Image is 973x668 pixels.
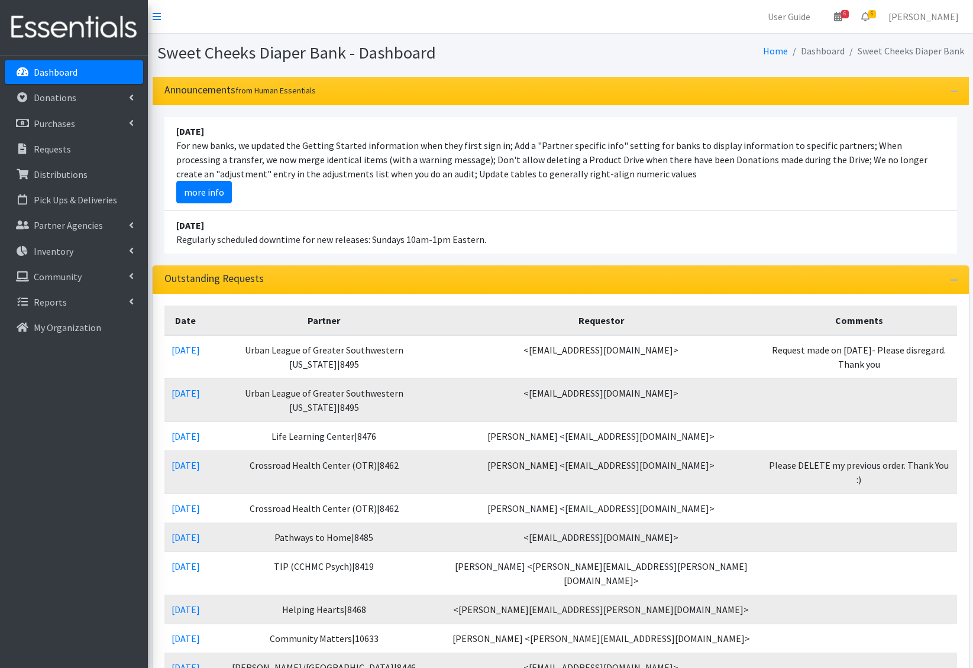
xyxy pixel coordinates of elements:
li: Dashboard [788,43,845,60]
p: Inventory [34,245,73,257]
td: TIP (CCHMC Psych)|8419 [207,552,441,595]
th: Date [164,306,207,335]
p: Partner Agencies [34,219,103,231]
a: 6 [852,5,879,28]
span: 6 [868,10,876,18]
p: Community [34,271,82,283]
td: Please DELETE my previous order. Thank You :) [761,450,956,494]
p: Donations [34,92,76,103]
a: [DATE] [172,459,200,471]
a: Inventory [5,239,143,263]
th: Comments [761,306,956,335]
a: [DATE] [172,344,200,356]
p: Distributions [34,168,88,180]
a: User Guide [758,5,820,28]
a: Pick Ups & Deliveries [5,188,143,212]
p: Pick Ups & Deliveries [34,194,117,206]
a: Community [5,265,143,288]
td: Urban League of Greater Southwestern [US_STATE]|8495 [207,335,441,379]
strong: [DATE] [176,219,204,231]
a: Requests [5,137,143,161]
a: 6 [825,5,852,28]
td: <[PERSON_NAME][EMAIL_ADDRESS][PERSON_NAME][DOMAIN_NAME]> [441,595,761,624]
a: Reports [5,290,143,314]
a: [DATE] [172,387,200,399]
td: Request made on [DATE]- Please disregard. Thank you [761,335,956,379]
a: [DATE] [172,560,200,572]
th: Requestor [441,306,761,335]
li: Sweet Cheeks Diaper Bank [845,43,964,60]
li: Regularly scheduled downtime for new releases: Sundays 10am-1pm Eastern. [164,211,957,254]
a: Distributions [5,163,143,186]
a: [PERSON_NAME] [879,5,968,28]
td: Urban League of Greater Southwestern [US_STATE]|8495 [207,378,441,421]
td: Life Learning Center|8476 [207,421,441,450]
a: My Organization [5,316,143,339]
td: <[EMAIL_ADDRESS][DOMAIN_NAME]> [441,378,761,421]
a: [DATE] [172,531,200,543]
th: Partner [207,306,441,335]
a: Partner Agencies [5,213,143,237]
p: My Organization [34,322,101,333]
h3: Outstanding Requests [164,273,264,285]
td: <[EMAIL_ADDRESS][DOMAIN_NAME]> [441,523,761,552]
p: Requests [34,143,71,155]
a: more info [176,181,232,203]
td: Community Matters|10633 [207,624,441,653]
a: Dashboard [5,60,143,84]
td: Helping Hearts|8468 [207,595,441,624]
td: [PERSON_NAME] <[EMAIL_ADDRESS][DOMAIN_NAME]> [441,494,761,523]
a: Donations [5,86,143,109]
td: Crossroad Health Center (OTR)|8462 [207,450,441,494]
a: [DATE] [172,502,200,514]
img: HumanEssentials [5,8,143,47]
td: [PERSON_NAME] <[PERSON_NAME][EMAIL_ADDRESS][PERSON_NAME][DOMAIN_NAME]> [441,552,761,595]
td: [PERSON_NAME] <[EMAIL_ADDRESS][DOMAIN_NAME]> [441,421,761,450]
td: Crossroad Health Center (OTR)|8462 [207,494,441,523]
a: [DATE] [172,633,200,644]
li: For new banks, we updated the Getting Started information when they first sign in; Add a "Partner... [164,117,957,211]
td: Pathways to Home|8485 [207,523,441,552]
td: <[EMAIL_ADDRESS][DOMAIN_NAME]> [441,335,761,379]
p: Reports [34,296,67,308]
p: Purchases [34,118,75,129]
h3: Announcements [164,84,316,96]
a: Home [763,45,788,57]
small: from Human Essentials [235,85,316,96]
td: [PERSON_NAME] <[PERSON_NAME][EMAIL_ADDRESS][DOMAIN_NAME]> [441,624,761,653]
h1: Sweet Cheeks Diaper Bank - Dashboard [157,43,557,63]
p: Dashboard [34,66,77,78]
a: [DATE] [172,604,200,615]
a: [DATE] [172,430,200,442]
td: [PERSON_NAME] <[EMAIL_ADDRESS][DOMAIN_NAME]> [441,450,761,494]
strong: [DATE] [176,125,204,137]
span: 6 [841,10,849,18]
a: Purchases [5,112,143,135]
